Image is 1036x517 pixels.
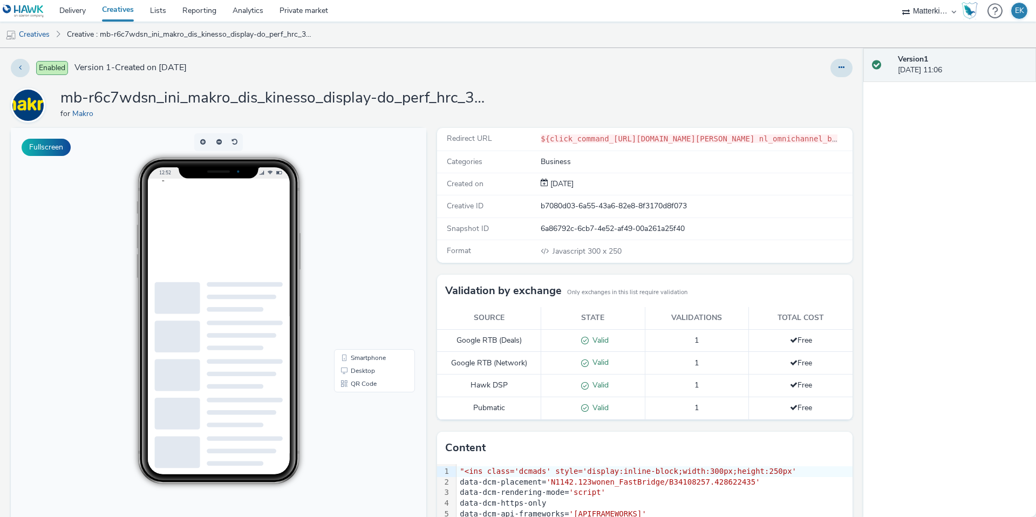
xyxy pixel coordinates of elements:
span: Desktop [340,240,364,246]
th: State [541,307,645,329]
th: Total cost [749,307,853,329]
span: for [60,108,72,119]
span: 1 [694,335,699,345]
span: Valid [589,403,609,413]
div: 6a86792c-6cb7-4e52-af49-00a261a25f40 [541,223,851,234]
button: Fullscreen [22,139,71,156]
span: Redirect URL [447,133,492,144]
img: Makro [12,90,44,121]
img: mobile [5,30,16,40]
div: EK [1015,3,1024,19]
li: QR Code [325,249,402,262]
td: Pubmatic [437,397,541,420]
span: Categories [447,157,482,167]
span: 300 x 250 [551,246,622,256]
span: Enabled [36,61,68,75]
div: 2 [437,477,451,488]
a: Creative : mb-r6c7wdsn_ini_makro_dis_kinesso_display-do_perf_hrc_300x250_nazomer-mosseloester_tag... [62,22,321,47]
div: data-dcm-rendering-mode= [456,487,853,498]
td: Hawk DSP [437,375,541,397]
div: 1 [437,466,451,477]
th: Validations [645,307,749,329]
span: Free [790,358,812,368]
span: Valid [589,380,609,390]
span: Free [790,403,812,413]
div: 4 [437,498,451,509]
td: Google RTB (Deals) [437,329,541,352]
li: Smartphone [325,223,402,236]
span: [DATE] [548,179,574,189]
span: Smartphone [340,227,375,233]
div: Business [541,157,851,167]
span: Valid [589,357,609,368]
div: data-dcm-placement= [456,477,853,488]
h3: Validation by exchange [445,283,562,299]
span: 'script' [569,488,605,496]
div: 3 [437,487,451,498]
th: Source [437,307,541,329]
small: Only exchanges in this list require validation [567,288,687,297]
td: Google RTB (Network) [437,352,541,375]
span: Javascript [553,246,588,256]
span: 'N1142.123wonen_FastBridge/B34108257.428622435' [546,478,760,486]
span: Free [790,335,812,345]
span: Version 1 - Created on [DATE] [74,62,187,74]
span: 1 [694,403,699,413]
span: "<ins class='dcmads' style='display:inline-block;width:300px;height:250px' [460,467,796,475]
span: Free [790,380,812,390]
span: 12:52 [148,42,160,47]
a: Hawk Academy [962,2,982,19]
h3: Content [445,440,486,456]
span: QR Code [340,253,366,259]
span: 1 [694,358,699,368]
img: undefined Logo [3,4,44,18]
span: 1 [694,380,699,390]
li: Desktop [325,236,402,249]
a: Makro [72,108,98,119]
img: Hawk Academy [962,2,978,19]
span: Format [447,246,471,256]
div: data-dcm-https-only [456,498,853,509]
strong: Version 1 [898,54,928,64]
span: Snapshot ID [447,223,489,234]
div: [DATE] 11:06 [898,54,1027,76]
div: b7080d03-6a55-43a6-82e8-8f3170d8f073 [541,201,851,212]
span: Created on [447,179,483,189]
a: Makro [11,100,50,110]
h1: mb-r6c7wdsn_ini_makro_dis_kinesso_display-do_perf_hrc_300x250_nazomer-mosseloester_tag:D428622435 [60,88,492,108]
span: Creative ID [447,201,483,211]
div: Creation 05 September 2025, 11:06 [548,179,574,189]
span: Valid [589,335,609,345]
